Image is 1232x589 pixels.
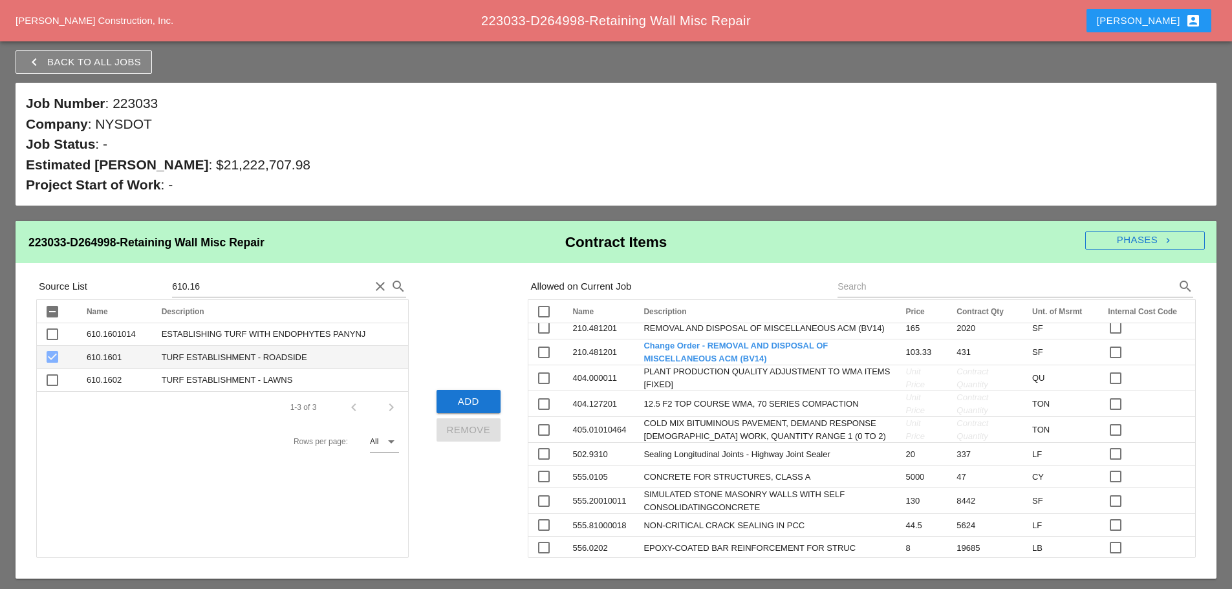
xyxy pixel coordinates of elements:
span: SF [1032,323,1043,334]
span: Job Status [26,136,95,151]
span: Project Start of Work [26,177,160,192]
i: arrow_drop_down [384,434,399,449]
a: [PERSON_NAME] Construction, Inc. [16,15,173,26]
i: chevron_left [27,54,42,70]
div: Back to All Jobs [27,54,141,70]
span: 337 [956,449,971,460]
span: 2020 [956,323,975,334]
span: SIMULATED STONE MASONRY WALLS WITH SELF CONSOLIDATINGCONCRETE [643,489,845,513]
th: Name: Not sorted. Activate to sort ascending. [79,300,154,323]
td: 610.1601014 [79,323,154,346]
td: 610.1601 [79,346,154,369]
th: Name: Not sorted. Activate to sort ascending. [565,300,636,323]
td: 555.0105 [565,466,636,488]
td: TURF ESTABLISHMENT - LAWNS [154,369,409,391]
span: CY [1032,472,1044,482]
div: : - [26,175,1206,195]
td: 555.20010011 [565,488,636,514]
th: Unt. of Msrmt: Not sorted. Activate to sort ascending. [1024,300,1100,323]
th: Internal Cost Code: Not sorted. Activate to sort ascending. [1100,300,1195,323]
div: Allowed on Current Job [528,273,1196,299]
span: Unit Price [905,418,925,442]
span: 5000 [905,472,924,482]
div: [PERSON_NAME] [1097,13,1201,28]
div: Rows per page: [164,423,399,460]
i: account_box [1185,13,1201,28]
span: LF [1032,520,1042,531]
div: : 223033 [26,93,1206,114]
h2: Contract Items [26,231,1206,253]
span: PLANT PRODUCTION QUALITY ADJUSTMENT TO WMA ITEMS [FIXED] [643,367,890,390]
span: Contract Quantity [956,392,988,416]
h3: 223033-D264998-Retaining Wall Misc Repair [28,234,265,251]
td: 404.000011 [565,365,636,391]
td: TURF ESTABLISHMENT - ROADSIDE [154,346,409,369]
span: Contract Quantity [956,367,988,390]
td: 555.81000018 [565,514,636,537]
span: 12.5 F2 TOP COURSE WMA, 70 SERIES COMPACTION [643,399,858,409]
button: [PERSON_NAME] [1086,9,1211,32]
span: REMOVAL AND DISPOSAL OF MISCELLANEOUS ACM (BV14) [643,323,884,334]
span: Sealing Longitudinal Joints - Highway Joint Sealer [643,449,830,460]
i: search [1178,279,1193,294]
span: LF [1032,449,1042,460]
th: Description: Not sorted. Activate to sort ascending. [154,300,409,323]
span: Company [26,116,88,131]
span: 130 [905,496,920,506]
span: Change Order - REMOVAL AND DISPOSAL OF MISCELLANEOUS ACM (BV14) [643,341,828,364]
i: clear [373,279,388,294]
td: 210.481201 [565,339,636,365]
span: CONCRETE FOR STRUCTURES, CLASS A [643,472,810,482]
i: navigate_next [1163,235,1173,246]
div: Phases [1085,233,1205,248]
td: 556.0202 [565,537,636,559]
span: EPOXY-COATED BAR REINFORCEMENT FOR STRUC [643,543,856,553]
span: 8442 [956,496,975,506]
td: 502.9310 [565,443,636,466]
span: TON [1032,425,1050,435]
span: 431 [956,347,971,358]
td: 405.01010464 [565,417,636,443]
a: Back to All Jobs [16,50,152,74]
td: 210.481201 [565,317,636,339]
div: : $21,222,707.98 [26,155,1206,175]
span: COLD MIX BITUMINOUS PAVEMENT, DEMAND RESPONSE [DEMOGRAPHIC_DATA] WORK, QUANTITY RANGE 1 (0 TO 2) [643,418,885,442]
span: 5624 [956,520,975,531]
div: Source List [36,273,409,299]
span: SF [1032,347,1043,358]
div: Add [447,394,491,409]
span: TON [1032,399,1050,409]
div: All [370,436,378,447]
th: Price: Not sorted. Activate to sort ascending. [898,300,949,323]
span: Job Number [26,96,105,111]
div: : - [26,134,1206,155]
td: ESTABLISHING TURF WITH ENDOPHYTES PANYNJ [154,323,409,346]
input: Search [838,276,1157,297]
span: 223033-D264998-Retaining Wall Misc Repair [481,14,751,28]
span: NON-CRITICAL CRACK SEALING IN PCC [643,520,805,531]
th: Description: Not sorted. Activate to sort ascending. [636,300,898,323]
span: 44.5 [905,520,922,531]
span: 103.33 [905,347,931,358]
th: Contract Qty: Not sorted. Activate to sort ascending. [949,300,1024,323]
span: 165 [905,323,920,334]
span: Unit Price [905,392,925,416]
span: SF [1032,496,1043,506]
span: 8 [905,543,910,553]
span: 47 [956,472,966,482]
input: Search [172,276,370,297]
td: 610.1602 [79,369,154,391]
i: search [391,279,406,294]
div: 1-3 of 3 [290,402,317,413]
span: 20 [905,449,914,460]
span: Contract Quantity [956,418,988,442]
span: 19685 [956,543,980,553]
span: QU [1032,373,1045,383]
td: 404.127201 [565,391,636,417]
span: LB [1032,543,1043,553]
button: Add [437,390,501,413]
button: Phases [1085,231,1205,250]
div: : NYSDOT [26,114,1206,134]
span: Estimated [PERSON_NAME] [26,157,208,172]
